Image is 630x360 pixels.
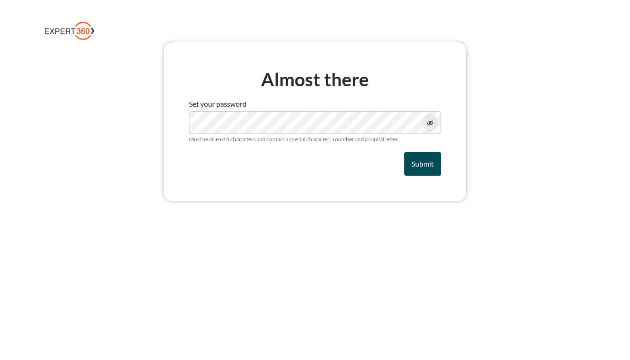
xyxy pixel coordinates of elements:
div: Must be at least 8 characters and contain a special character, a number and a capital letter [189,136,441,143]
button: Submit [404,152,441,176]
h3: Almost there [189,68,441,91]
svg: icon [427,120,433,126]
span: Submit [412,159,434,168]
label: Set your password [189,99,247,109]
img: Expert 360 Logo [45,22,94,40]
